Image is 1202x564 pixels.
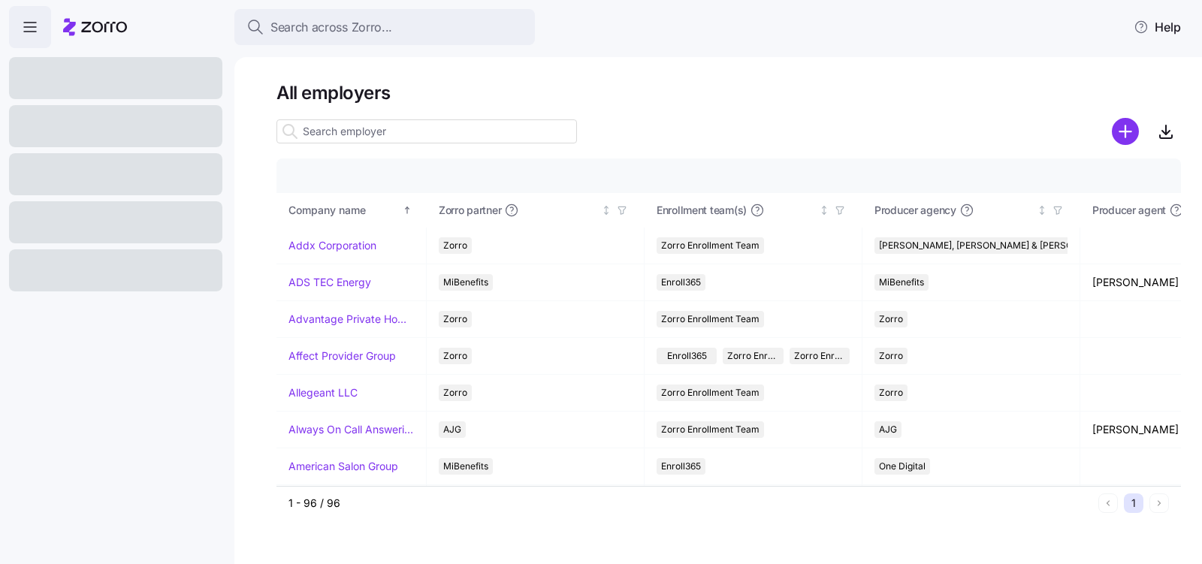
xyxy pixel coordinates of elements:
[1092,203,1166,218] span: Producer agent
[879,385,903,401] span: Zorro
[661,237,760,254] span: Zorro Enrollment Team
[601,205,612,216] div: Not sorted
[443,385,467,401] span: Zorro
[819,205,829,216] div: Not sorted
[288,348,396,363] a: Affect Provider Group
[439,203,501,218] span: Zorro partner
[443,237,467,254] span: Zorro
[879,311,903,327] span: Zorro
[1149,493,1169,513] button: Next page
[645,193,862,228] th: Enrollment team(s)Not sorted
[443,421,461,438] span: AJG
[288,275,371,290] a: ADS TEC Energy
[1037,205,1047,216] div: Not sorted
[427,193,645,228] th: Zorro partnerNot sorted
[879,274,924,291] span: MiBenefits
[661,274,701,291] span: Enroll365
[1098,493,1118,513] button: Previous page
[288,202,400,219] div: Company name
[1122,12,1193,42] button: Help
[288,459,398,474] a: American Salon Group
[874,203,956,218] span: Producer agency
[879,237,1113,254] span: [PERSON_NAME], [PERSON_NAME] & [PERSON_NAME]
[879,348,903,364] span: Zorro
[276,193,427,228] th: Company nameSorted ascending
[667,348,707,364] span: Enroll365
[288,312,414,327] a: Advantage Private Home Care
[727,348,778,364] span: Zorro Enrollment Team
[661,421,760,438] span: Zorro Enrollment Team
[288,496,1092,511] div: 1 - 96 / 96
[879,458,926,475] span: One Digital
[276,81,1181,104] h1: All employers
[661,458,701,475] span: Enroll365
[794,348,845,364] span: Zorro Enrollment Experts
[1134,18,1181,36] span: Help
[862,193,1080,228] th: Producer agencyNot sorted
[443,311,467,327] span: Zorro
[288,238,376,253] a: Addx Corporation
[443,458,488,475] span: MiBenefits
[270,18,392,37] span: Search across Zorro...
[402,205,412,216] div: Sorted ascending
[657,203,747,218] span: Enrollment team(s)
[288,422,414,437] a: Always On Call Answering Service
[443,274,488,291] span: MiBenefits
[234,9,535,45] button: Search across Zorro...
[288,385,358,400] a: Allegeant LLC
[1112,118,1139,145] svg: add icon
[276,119,577,143] input: Search employer
[661,385,760,401] span: Zorro Enrollment Team
[443,348,467,364] span: Zorro
[1124,493,1143,513] button: 1
[879,421,897,438] span: AJG
[661,311,760,327] span: Zorro Enrollment Team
